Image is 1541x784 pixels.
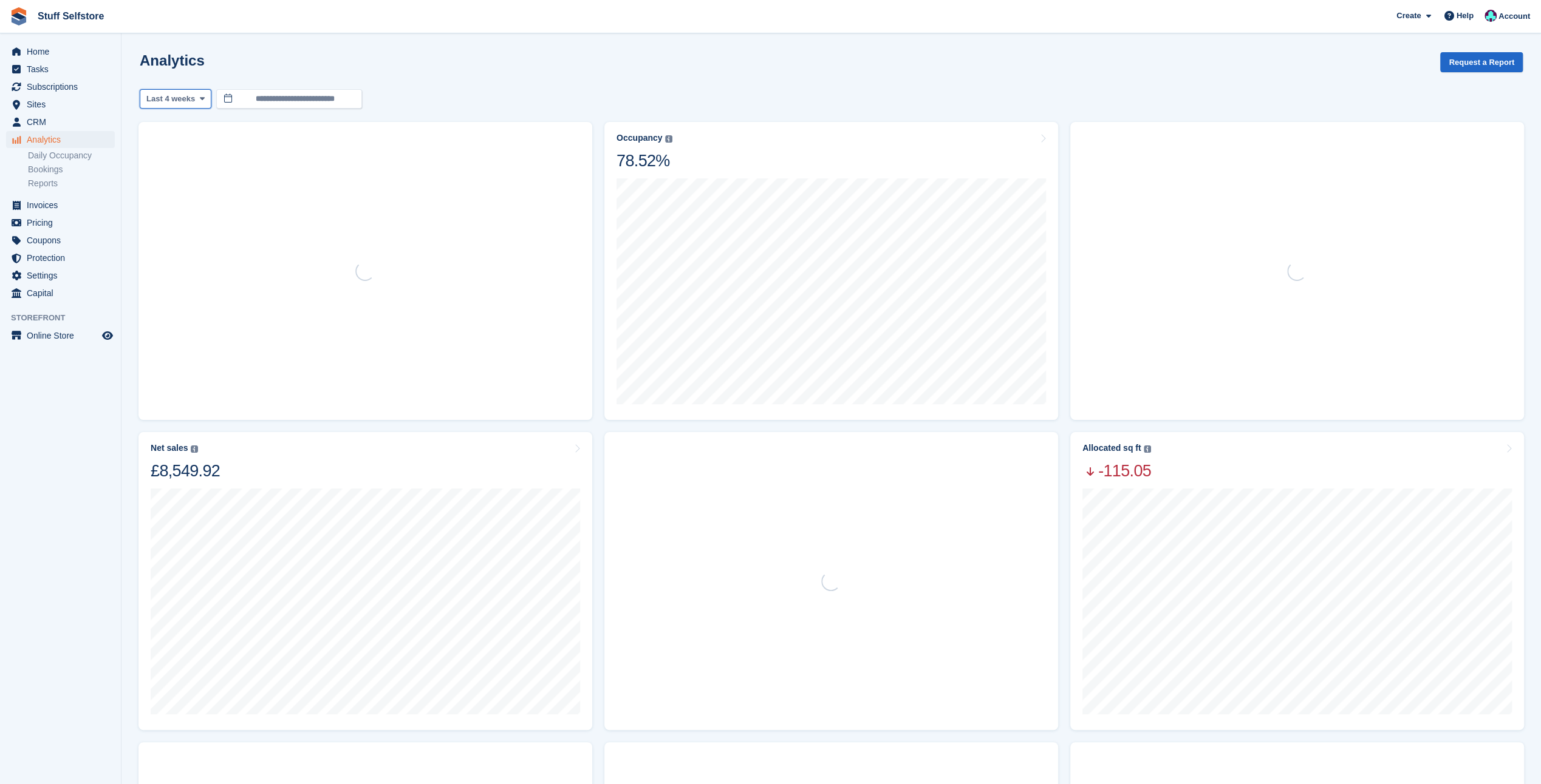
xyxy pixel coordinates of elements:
[1440,52,1523,72] button: Request a Report
[27,249,100,266] span: Protection
[27,78,100,95] span: Subscriptions
[27,285,100,302] span: Capital
[28,150,115,161] a: Daily Occupancy
[27,61,100,78] span: Tasks
[33,6,109,26] a: Stuff Selfstore
[28,178,115,189] a: Reports
[6,327,115,344] a: menu
[6,267,115,284] a: menu
[191,445,198,453] img: icon-info-grey-7440780725fd019a000dd9b08b2336e03edf1995a4989e88bcd33f0948082b44.svg
[6,78,115,95] a: menu
[617,150,672,171] div: 78.52%
[27,197,100,214] span: Invoices
[28,164,115,175] a: Bookings
[6,214,115,231] a: menu
[100,328,115,343] a: Preview store
[6,43,115,60] a: menu
[1082,461,1151,481] span: -115.05
[1485,10,1497,22] img: Simon Gardner
[1396,10,1421,22] span: Create
[1144,445,1151,453] img: icon-info-grey-7440780725fd019a000dd9b08b2336e03edf1995a4989e88bcd33f0948082b44.svg
[617,133,662,143] div: Occupancy
[27,43,100,60] span: Home
[27,113,100,130] span: CRM
[6,131,115,148] a: menu
[146,93,195,105] span: Last 4 weeks
[6,96,115,113] a: menu
[6,249,115,266] a: menu
[27,267,100,284] span: Settings
[27,232,100,249] span: Coupons
[6,61,115,78] a: menu
[151,443,188,453] div: Net sales
[1498,10,1530,22] span: Account
[11,312,121,324] span: Storefront
[6,232,115,249] a: menu
[27,96,100,113] span: Sites
[10,7,28,25] img: stora-icon-8386f47178a22dfd0bd8f6a31ec36ba5ce8667c1dd55bd0f319d3a0aa187defe.svg
[27,131,100,148] span: Analytics
[140,52,205,69] h2: Analytics
[6,113,115,130] a: menu
[6,197,115,214] a: menu
[27,214,100,231] span: Pricing
[1082,443,1141,453] div: Allocated sq ft
[140,89,211,109] button: Last 4 weeks
[6,285,115,302] a: menu
[665,135,672,143] img: icon-info-grey-7440780725fd019a000dd9b08b2336e03edf1995a4989e88bcd33f0948082b44.svg
[1457,10,1474,22] span: Help
[151,461,220,481] div: £8,549.92
[27,327,100,344] span: Online Store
